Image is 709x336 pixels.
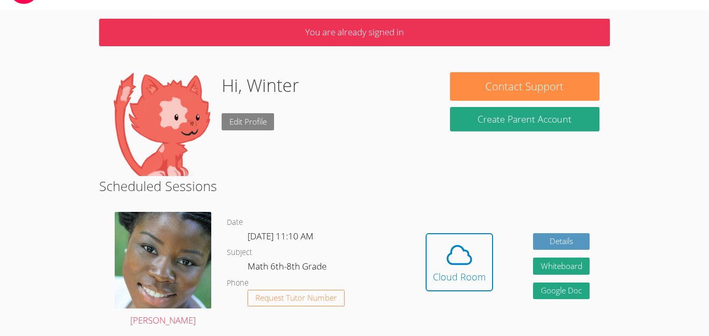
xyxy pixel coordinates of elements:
span: [DATE] 11:10 AM [248,230,313,242]
p: You are already signed in [99,19,610,46]
a: Google Doc [533,283,590,300]
dt: Phone [227,277,249,290]
button: Request Tutor Number [248,290,345,307]
dt: Date [227,216,243,229]
a: Edit Profile [222,113,275,130]
dt: Subject [227,246,252,259]
button: Contact Support [450,72,599,101]
img: default.png [110,72,213,176]
button: Cloud Room [426,233,493,291]
span: Request Tutor Number [255,294,337,302]
h1: Hi, Winter [222,72,299,99]
a: Details [533,233,590,250]
button: Create Parent Account [450,107,599,131]
dd: Math 6th-8th Grade [248,259,329,277]
a: [PERSON_NAME] [115,212,211,328]
h2: Scheduled Sessions [99,176,610,196]
div: Cloud Room [433,270,486,284]
button: Whiteboard [533,258,590,275]
img: 1000004422.jpg [115,212,211,308]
